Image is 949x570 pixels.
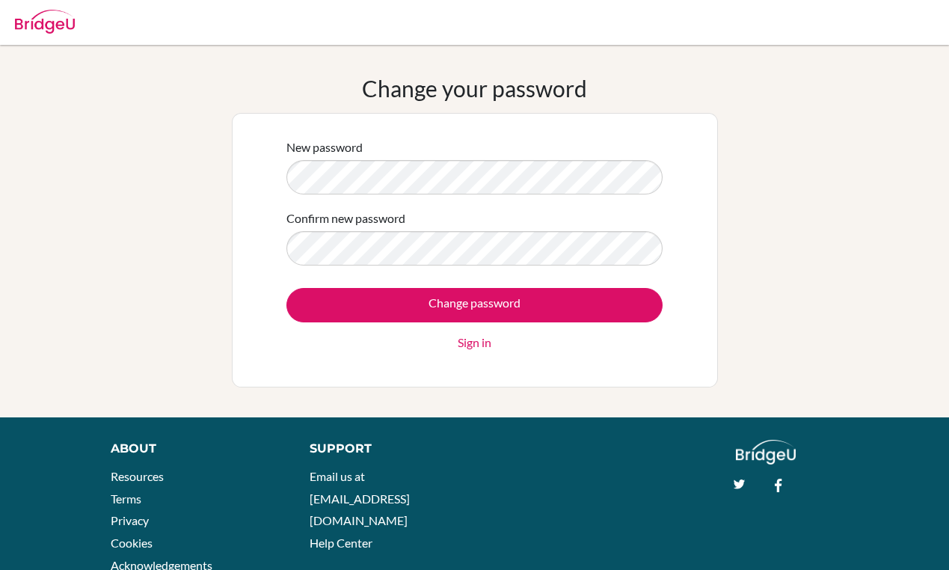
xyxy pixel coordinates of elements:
a: Help Center [310,536,372,550]
a: Resources [111,469,164,483]
label: Confirm new password [286,209,405,227]
div: About [111,440,276,458]
input: Change password [286,288,663,322]
a: Sign in [458,334,491,352]
a: Privacy [111,513,149,527]
a: Terms [111,491,141,506]
a: Email us at [EMAIL_ADDRESS][DOMAIN_NAME] [310,469,410,527]
h1: Change your password [362,75,587,102]
a: Cookies [111,536,153,550]
div: Support [310,440,460,458]
img: logo_white@2x-f4f0deed5e89b7ecb1c2cc34c3e3d731f90f0f143d5ea2071677605dd97b5244.png [736,440,796,465]
img: Bridge-U [15,10,75,34]
label: New password [286,138,363,156]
